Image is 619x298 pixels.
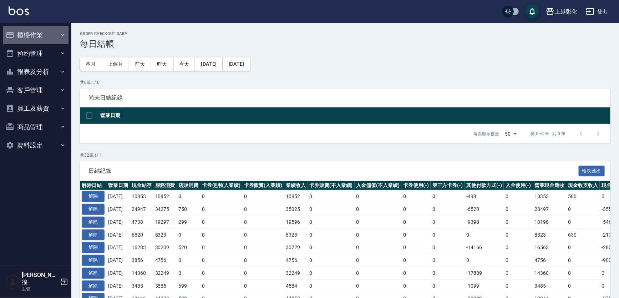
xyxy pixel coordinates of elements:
td: 0 [242,279,284,292]
span: 日結紀錄 [88,167,579,175]
td: 0 [308,254,355,267]
th: 第三方卡券(-) [431,181,465,190]
td: [DATE] [106,279,130,292]
td: 0 [355,254,402,267]
img: Logo [9,6,29,15]
td: 0 [504,228,533,241]
td: 0 [431,254,465,267]
td: 0 [177,267,200,279]
p: 共 32 筆, 1 / 1 [80,152,610,158]
td: 0 [200,254,242,267]
td: 0 [355,216,402,228]
td: 630 [566,228,600,241]
td: 0 [401,203,431,216]
td: 0 [566,267,600,279]
td: -1099 [465,279,504,292]
button: 解除 [82,268,105,279]
button: 今天 [173,57,196,71]
td: 0 [431,203,465,216]
td: 14360 [533,267,567,279]
td: 30729 [284,241,308,254]
img: Person [6,275,20,289]
td: 0 [504,203,533,216]
td: 8323 [533,228,567,241]
td: 0 [504,216,533,228]
p: 主管 [22,286,58,292]
td: [DATE] [106,254,130,267]
td: 0 [308,228,355,241]
th: 業績收入 [284,181,308,190]
td: 750 [177,203,200,216]
th: 卡券販賣(入業績) [242,181,284,190]
button: 資料設定 [3,136,69,155]
td: 0 [504,267,533,279]
th: 卡券使用(-) [401,181,431,190]
span: 尚未日結紀錄 [88,94,602,101]
td: 4584 [284,279,308,292]
p: 第 0–0 筆 共 0 筆 [531,131,565,137]
td: 0 [504,190,533,203]
button: 上個月 [102,57,129,71]
th: 營業現金應收 [533,181,567,190]
td: 10198 [533,216,567,228]
td: 0 [177,254,200,267]
td: 4756 [533,254,567,267]
td: 0 [355,241,402,254]
td: 500 [566,190,600,203]
div: 上越彰化 [554,7,577,16]
button: 商品管理 [3,118,69,136]
td: 32249 [284,267,308,279]
td: 0 [200,228,242,241]
th: 現金結存 [130,181,153,190]
td: 0 [431,279,465,292]
td: 4738 [130,216,153,228]
td: 0 [401,228,431,241]
td: [DATE] [106,203,130,216]
td: 24947 [130,203,153,216]
td: 0 [566,279,600,292]
button: 解除 [82,204,105,215]
td: 28497 [533,203,567,216]
div: 50 [502,124,519,143]
button: 昨天 [151,57,173,71]
td: 16283 [130,241,153,254]
td: 0 [566,216,600,228]
th: 營業日期 [98,107,610,124]
td: 0 [566,241,600,254]
td: 3856 [130,254,153,267]
td: 699 [177,279,200,292]
th: 其他付款方式(-) [465,181,504,190]
td: 0 [200,279,242,292]
th: 入金使用(-) [504,181,533,190]
td: 520 [177,241,200,254]
button: 解除 [82,217,105,228]
button: 登出 [583,5,610,18]
td: 4756 [284,254,308,267]
td: 0 [355,267,402,279]
td: 3485 [130,279,153,292]
td: 0 [465,254,504,267]
td: 8323 [153,228,177,241]
td: 0 [355,190,402,203]
td: 0 [308,241,355,254]
td: 10852 [153,190,177,203]
td: 35025 [284,203,308,216]
td: 0 [308,203,355,216]
td: 0 [431,228,465,241]
td: 0 [355,203,402,216]
button: save [525,4,539,19]
td: 3885 [153,279,177,292]
button: [DATE] [223,57,250,71]
td: 0 [242,216,284,228]
button: 解除 [82,255,105,266]
td: 299 [177,216,200,228]
p: 每頁顯示數量 [474,131,499,137]
td: 0 [566,203,600,216]
td: 0 [308,190,355,203]
th: 卡券販賣(不入業績) [308,181,355,190]
td: 14360 [130,267,153,279]
td: 0 [200,216,242,228]
td: 16563 [533,241,567,254]
td: 10853 [130,190,153,203]
td: 0 [242,241,284,254]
